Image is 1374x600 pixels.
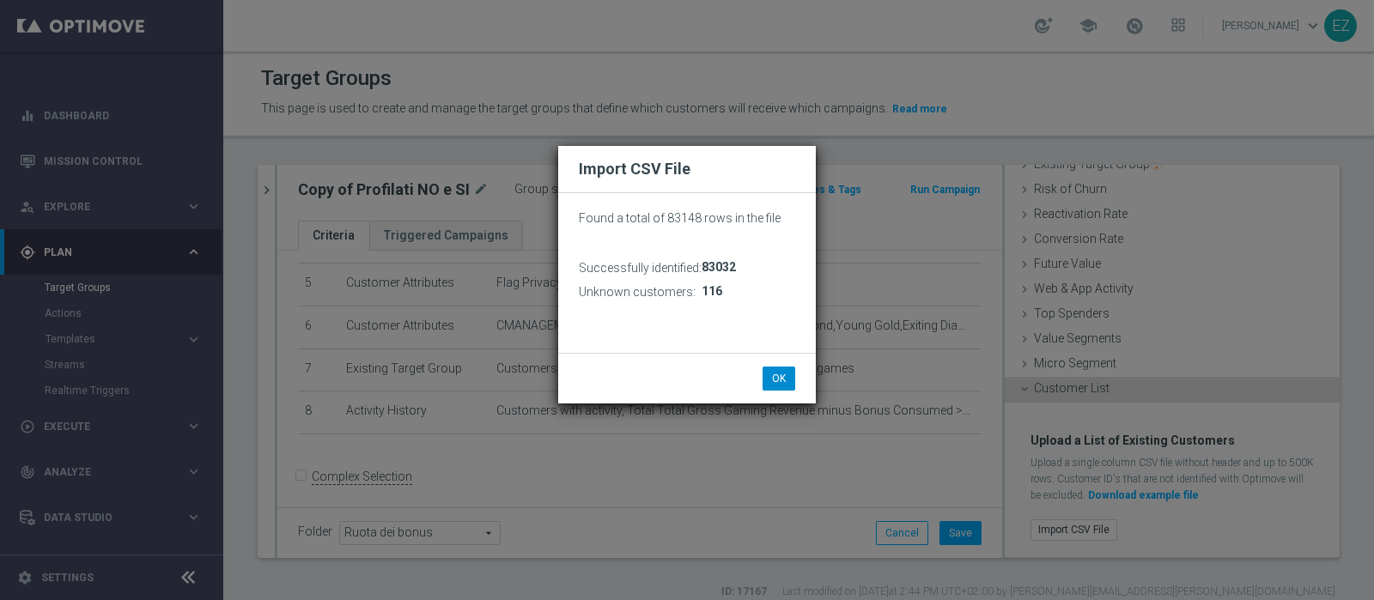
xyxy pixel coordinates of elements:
[763,367,795,391] button: OK
[579,210,795,226] p: Found a total of 83148 rows in the file
[579,159,795,179] h2: Import CSV File
[702,284,722,299] span: 116
[702,260,736,275] span: 83032
[579,284,696,300] h3: Unknown customers:
[579,260,702,276] h3: Successfully identified:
